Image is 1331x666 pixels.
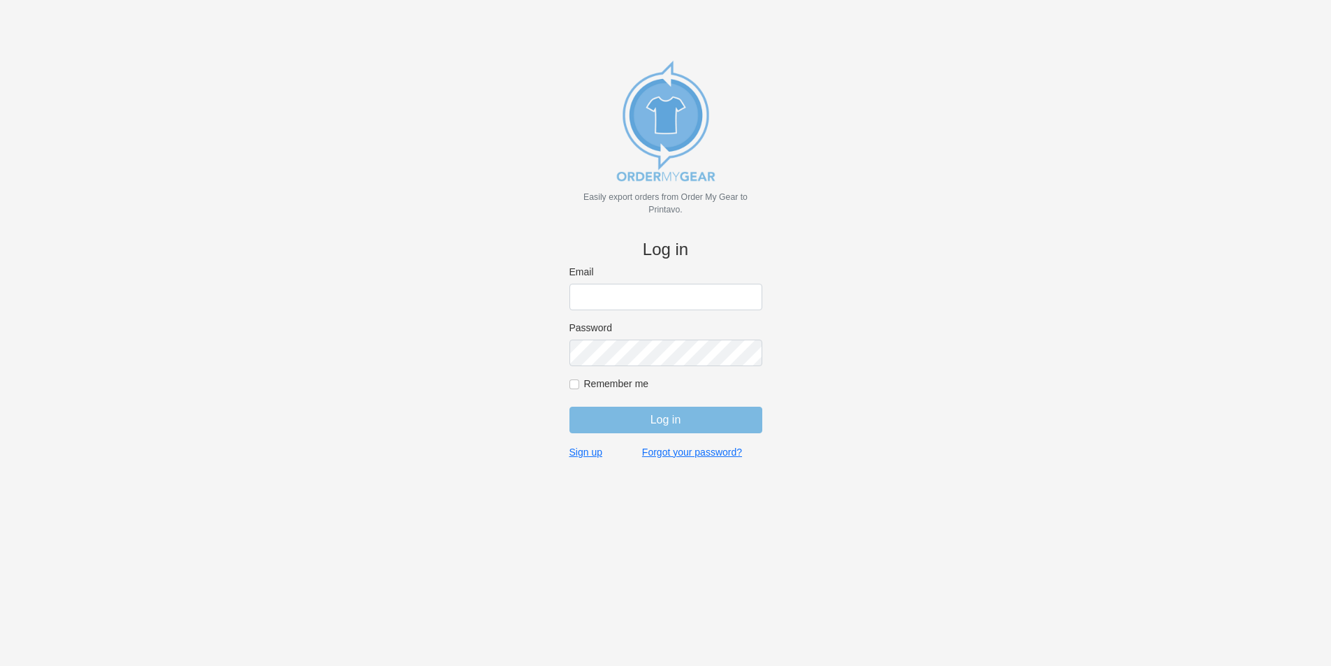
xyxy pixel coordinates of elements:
[569,446,602,458] a: Sign up
[569,266,762,278] label: Email
[596,51,736,191] img: new_omg_export_logo-652582c309f788888370c3373ec495a74b7b3fc93c8838f76510ecd25890bcc4.png
[569,407,762,433] input: Log in
[642,446,742,458] a: Forgot your password?
[569,240,762,260] h4: Log in
[569,191,762,216] p: Easily export orders from Order My Gear to Printavo.
[569,321,762,334] label: Password
[584,377,762,390] label: Remember me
